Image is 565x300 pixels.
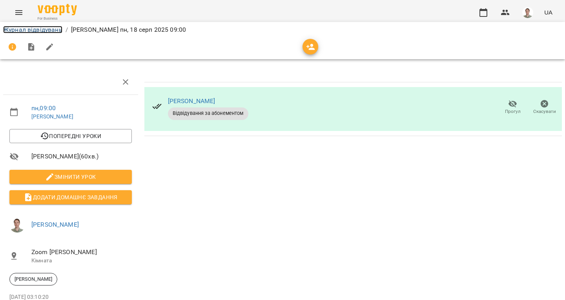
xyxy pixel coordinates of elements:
img: Voopty Logo [38,4,77,15]
nav: breadcrumb [3,25,562,35]
span: Змінити урок [16,172,126,182]
span: Відвідування за абонементом [168,110,248,117]
span: [PERSON_NAME] ( 60 хв. ) [31,152,132,161]
a: Журнал відвідувань [3,26,62,33]
button: Додати домашнє завдання [9,190,132,204]
span: For Business [38,16,77,21]
img: 08937551b77b2e829bc2e90478a9daa6.png [9,217,25,233]
span: Попередні уроки [16,131,126,141]
span: [PERSON_NAME] [10,276,57,283]
p: [PERSON_NAME] пн, 18 серп 2025 09:00 [71,25,186,35]
span: Додати домашнє завдання [16,193,126,202]
button: UA [541,5,556,20]
button: Menu [9,3,28,22]
a: [PERSON_NAME] [168,97,215,105]
a: [PERSON_NAME] [31,113,73,120]
span: Скасувати [533,108,556,115]
a: пн , 09:00 [31,104,56,112]
span: UA [544,8,552,16]
button: Скасувати [529,96,560,118]
p: Кімната [31,257,132,265]
img: 08937551b77b2e829bc2e90478a9daa6.png [522,7,533,18]
div: [PERSON_NAME] [9,273,57,285]
button: Змінити урок [9,170,132,184]
span: Прогул [505,108,521,115]
span: Zoom [PERSON_NAME] [31,247,132,257]
li: / [66,25,68,35]
button: Прогул [497,96,529,118]
button: Попередні уроки [9,129,132,143]
a: [PERSON_NAME] [31,221,79,228]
